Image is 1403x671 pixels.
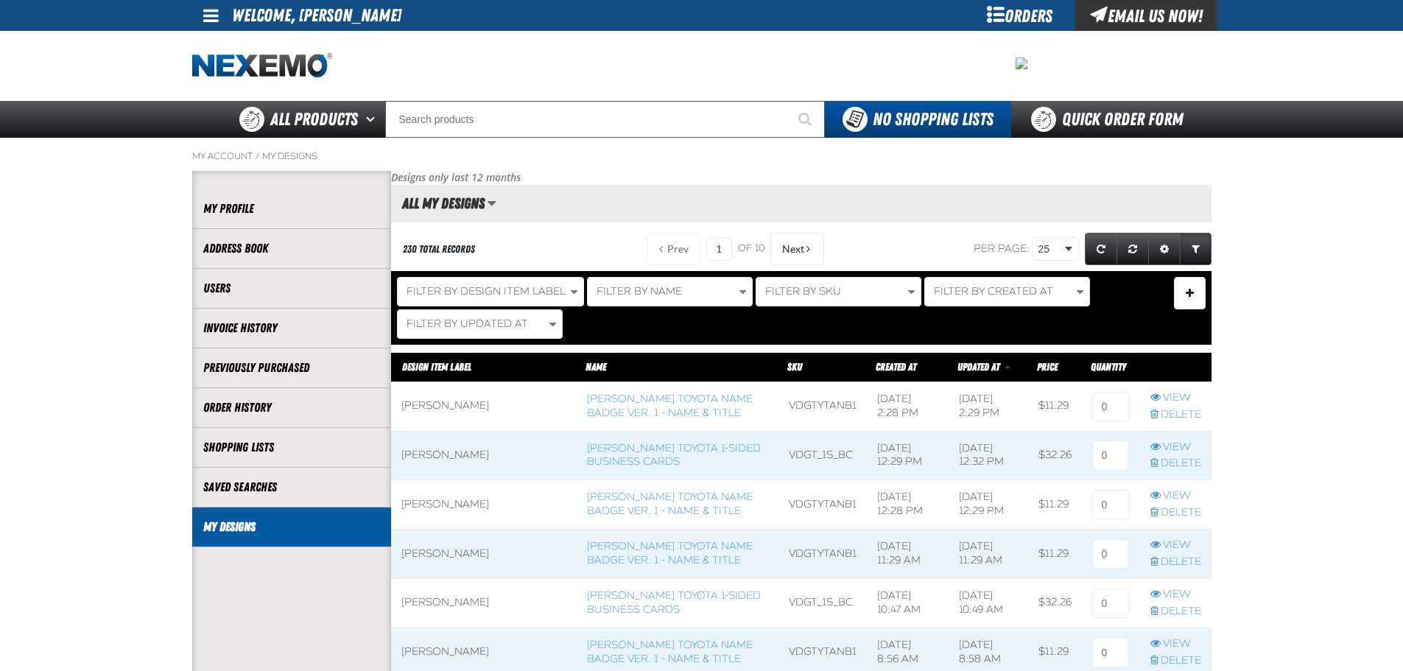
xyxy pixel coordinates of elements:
[586,361,606,373] a: Name
[1092,539,1129,569] input: 0
[1028,530,1082,579] td: $11.29
[949,480,1029,530] td: [DATE] 12:29 PM
[778,480,867,530] td: VDGTYTANB1
[782,243,804,255] span: Next Page
[957,361,999,373] span: Updated At
[873,109,994,130] span: No Shopping Lists
[391,480,577,530] td: [PERSON_NAME]
[1092,589,1129,618] input: 0
[934,285,1053,298] span: Filter By Created At
[487,191,496,216] button: Manage grid views. Current view is All My Designs
[949,431,1029,480] td: [DATE] 12:32 PM
[867,480,949,530] td: [DATE] 12:28 PM
[203,439,380,456] a: Shopping Lists
[1028,578,1082,628] td: $32.26
[255,150,260,162] span: /
[391,171,1212,185] p: Designs only last 12 months
[391,530,577,579] td: [PERSON_NAME]
[1091,361,1126,373] span: Quantity
[587,491,753,517] a: [PERSON_NAME] Toyota Name Badge Ver. 1 - Name & Title
[587,442,761,468] a: [PERSON_NAME] Toyota 1-sided Business Cards
[1028,431,1082,480] td: $32.26
[203,200,380,217] a: My Profile
[778,431,867,480] td: VDGT_1S_BC
[756,277,921,306] button: Filter By SKU
[1092,440,1129,470] input: 0
[203,399,380,416] a: Order History
[1150,555,1201,569] a: Delete row action
[403,242,475,256] div: 230 total records
[825,101,1011,138] button: You do not have available Shopping Lists. Open to Create a New List
[391,382,577,431] td: [PERSON_NAME]
[1150,637,1201,651] a: View row action
[1148,233,1181,265] a: Expand or Collapse Grid Settings
[1150,408,1201,422] a: Delete row action
[1028,382,1082,431] td: $11.29
[1038,242,1062,257] span: 25
[738,242,764,256] span: of 10
[203,479,380,496] a: Saved Searches
[587,277,753,306] button: Filter By Name
[1150,440,1201,454] a: View row action
[1011,101,1211,138] a: Quick Order Form
[949,578,1029,628] td: [DATE] 10:49 AM
[391,578,577,628] td: [PERSON_NAME]
[778,530,867,579] td: VDGTYTANB1
[391,431,577,480] td: [PERSON_NAME]
[778,382,867,431] td: VDGTYTANB1
[192,150,253,162] a: My Account
[1085,233,1117,265] a: Refresh grid action
[924,277,1090,306] button: Filter By Created At
[397,277,584,306] button: Filter By Design Item Label
[1092,638,1129,667] input: 0
[385,101,825,138] input: Search
[1140,352,1212,382] th: Row actions
[1150,489,1201,503] a: View row action
[706,237,732,261] input: Current page number
[787,361,802,373] a: SKU
[407,285,566,298] span: Filter By Design Item Label
[262,150,317,162] a: My Designs
[397,309,563,339] button: Filter By Updated At
[765,285,841,298] span: Filter By SKU
[867,382,949,431] td: [DATE] 2:28 PM
[361,101,385,138] button: Open All Products pages
[192,53,332,79] a: Home
[407,317,528,330] span: Filter By Updated At
[867,578,949,628] td: [DATE] 10:47 AM
[203,320,380,337] a: Invoice History
[1092,392,1129,421] input: 0
[1150,457,1201,471] a: Delete row action
[270,106,358,133] span: All Products
[957,361,1002,373] a: Updated At
[192,53,332,79] img: Nexemo logo
[587,589,761,616] a: [PERSON_NAME] Toyota 1-sided Business Cards
[391,195,485,211] h2: All My Designs
[203,359,380,376] a: Previously Purchased
[587,393,753,419] a: [PERSON_NAME] Toyota Name Badge Ver. 1 - Name & Title
[1028,480,1082,530] td: $11.29
[203,519,380,535] a: My Designs
[1174,277,1206,309] button: Expand or Collapse Filter Management drop-down
[1186,293,1194,297] span: Manage Filters
[402,361,471,373] a: Design Item Label
[788,101,825,138] button: Start Searching
[1150,538,1201,552] a: View row action
[867,431,949,480] td: [DATE] 12:29 PM
[1150,654,1201,668] a: Delete row action
[949,382,1029,431] td: [DATE] 2:29 PM
[597,285,682,298] span: Filter By Name
[876,361,916,373] span: Created At
[192,150,1212,162] nav: Breadcrumbs
[1150,391,1201,405] a: View row action
[1150,605,1201,619] a: Delete row action
[587,639,753,665] a: [PERSON_NAME] Toyota Name Badge Ver. 1 - Name & Title
[974,242,1030,255] span: Per page:
[770,233,824,265] button: Next Page
[778,578,867,628] td: VDGT_1S_BC
[1037,361,1058,373] span: Price
[203,240,380,257] a: Address Book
